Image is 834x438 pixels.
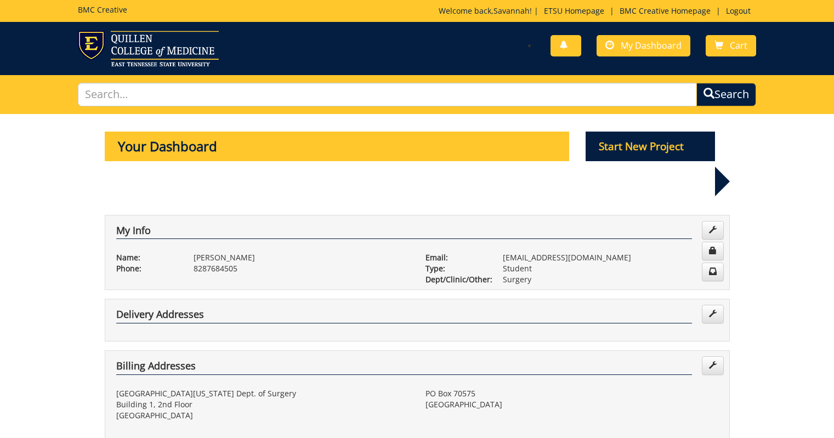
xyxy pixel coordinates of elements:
span: Cart [730,39,747,52]
a: Start New Project [586,142,715,152]
p: [EMAIL_ADDRESS][DOMAIN_NAME] [503,252,718,263]
p: Student [503,263,718,274]
p: Type: [425,263,486,274]
a: Edit Info [702,221,724,240]
p: [GEOGRAPHIC_DATA] [425,399,718,410]
p: Name: [116,252,177,263]
p: Your Dashboard [105,132,570,161]
a: Logout [720,5,756,16]
a: BMC Creative Homepage [614,5,716,16]
p: Building 1, 2nd Floor [116,399,409,410]
a: Savannah [493,5,530,16]
p: Phone: [116,263,177,274]
img: ETSU logo [78,31,219,66]
a: My Dashboard [597,35,690,56]
p: Email: [425,252,486,263]
a: Edit Addresses [702,356,724,375]
a: Cart [706,35,756,56]
p: [GEOGRAPHIC_DATA][US_STATE] Dept. of Surgery [116,388,409,399]
h4: My Info [116,225,692,240]
p: Surgery [503,274,718,285]
p: Welcome back, ! | | | [439,5,756,16]
a: ETSU Homepage [538,5,610,16]
a: Change Password [702,242,724,260]
h4: Billing Addresses [116,361,692,375]
h4: Delivery Addresses [116,309,692,323]
a: Edit Addresses [702,305,724,323]
button: Search [696,83,756,106]
a: Change Communication Preferences [702,263,724,281]
p: Dept/Clinic/Other: [425,274,486,285]
p: 8287684505 [194,263,409,274]
p: [GEOGRAPHIC_DATA] [116,410,409,421]
p: PO Box 70575 [425,388,718,399]
input: Search... [78,83,697,106]
p: Start New Project [586,132,715,161]
p: [PERSON_NAME] [194,252,409,263]
h5: BMC Creative [78,5,127,14]
span: My Dashboard [621,39,682,52]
